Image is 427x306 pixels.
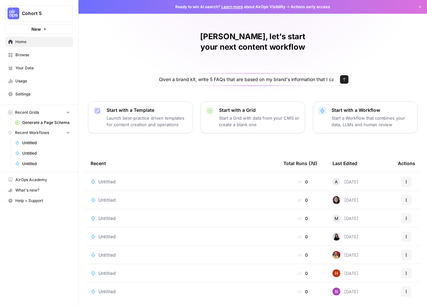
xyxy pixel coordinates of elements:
[15,177,70,183] span: AirOps Academy
[333,251,340,259] img: exl12kjf8yrej6cnedix31pud7gv
[333,269,358,277] div: [DATE]
[283,288,322,295] div: 0
[221,4,243,9] a: Learn more
[91,197,273,203] a: Untitled
[91,252,273,258] a: Untitled
[5,76,73,86] a: Usage
[333,214,358,222] div: [DATE]
[22,10,61,17] span: Cohort 5
[98,178,116,185] span: Untitled
[333,251,358,259] div: [DATE]
[12,159,73,169] a: Untitled
[283,233,322,240] div: 0
[333,288,340,296] img: i23r1xo0cfkslokfnq6ad0n0tfrv
[6,185,73,195] div: What's new?
[283,178,322,185] div: 0
[15,110,39,115] span: Recent Grids
[22,120,70,126] span: Generate a Page Schema
[332,115,412,128] p: Start a Workflow that combines your data, LLMs and human review
[15,130,49,136] span: Recent Workflows
[15,198,70,204] span: Help + Support
[15,39,70,45] span: Home
[283,252,322,258] div: 0
[91,270,273,277] a: Untitled
[98,288,116,295] span: Untitled
[91,233,273,240] a: Untitled
[5,108,73,117] button: Recent Grids
[15,52,70,58] span: Browse
[98,197,116,203] span: Untitled
[15,78,70,84] span: Usage
[15,91,70,97] span: Settings
[313,101,418,133] button: Start with a WorkflowStart a Workflow that combines your data, LLMs and human review
[283,215,322,222] div: 0
[335,178,338,185] span: A
[5,5,73,22] button: Workspace: Cohort 5
[98,233,116,240] span: Untitled
[5,37,73,47] a: Home
[107,115,187,128] p: Launch best-practice driven templates for content creation and operations
[283,154,317,172] div: Total Runs (7d)
[98,270,116,277] span: Untitled
[12,138,73,148] a: Untitled
[12,148,73,159] a: Untitled
[8,8,19,19] img: Cohort 5 Logo
[98,252,116,258] span: Untitled
[200,101,305,133] button: Start with a GridStart a Grid with data from your CMS or create a blank one
[398,154,415,172] div: Actions
[15,65,70,71] span: Your Data
[12,117,73,128] a: Generate a Page Schema
[22,161,70,167] span: Untitled
[91,154,273,172] div: Recent
[5,128,73,138] button: Recent Workflows
[333,154,357,172] div: Last Edited
[91,178,273,185] a: Untitled
[333,288,358,296] div: [DATE]
[333,233,358,241] div: [DATE]
[91,288,273,295] a: Untitled
[333,233,340,241] img: vio31xwqbzqwqde1387k1bp3keqw
[98,215,116,222] span: Untitled
[332,107,412,113] p: Start with a Workflow
[5,63,73,73] a: Your Data
[22,150,70,156] span: Untitled
[5,89,73,99] a: Settings
[5,24,73,34] button: New
[31,26,41,32] span: New
[283,197,322,203] div: 0
[333,196,358,204] div: [DATE]
[155,31,351,52] h1: [PERSON_NAME], let's start your next content workflow
[159,76,333,83] input: What would you like to create today?
[5,50,73,60] a: Browse
[283,270,322,277] div: 0
[219,115,299,128] p: Start a Grid with data from your CMS or create a blank one
[291,4,330,10] span: Actions early access
[5,195,73,206] button: Help + Support
[91,215,273,222] a: Untitled
[5,175,73,185] a: AirOps Academy
[333,269,340,277] img: raddfv2gv0a5y51xcutn6i74qpz0
[22,140,70,146] span: Untitled
[107,107,187,113] p: Start with a Template
[333,196,340,204] img: 0od0somutai3rosqwdkhgswflu93
[334,215,338,222] span: M
[333,178,358,186] div: [DATE]
[175,4,285,10] span: Ready to win AI search? about AirOps Visibility
[88,101,193,133] button: Start with a TemplateLaunch best-practice driven templates for content creation and operations
[5,185,73,195] button: What's new?
[219,107,299,113] p: Start with a Grid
